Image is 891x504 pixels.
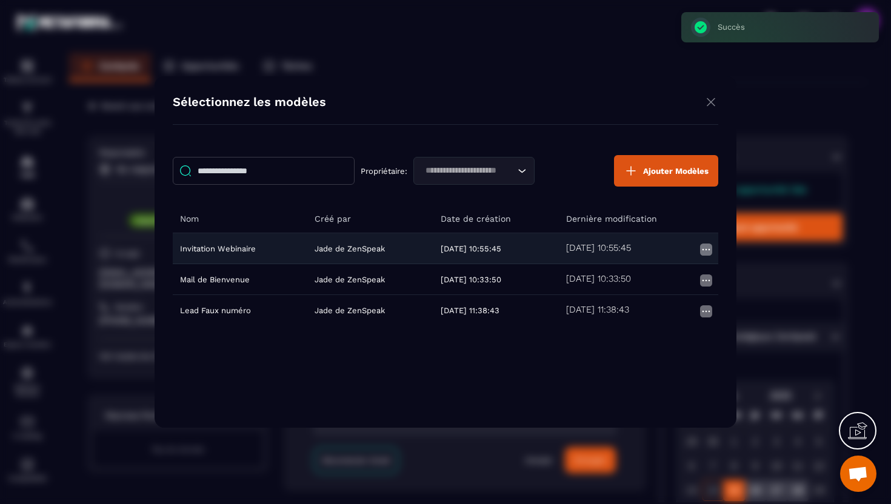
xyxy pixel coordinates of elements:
img: more icon [699,242,713,257]
span: Ajouter Modèles [643,167,709,176]
td: Lead Faux numéro [173,295,307,326]
th: Date de création [433,205,559,233]
img: plus [624,164,638,178]
h5: [DATE] 10:55:45 [566,242,631,254]
td: [DATE] 11:38:43 [433,295,559,326]
td: Mail de Bienvenue [173,264,307,295]
th: Créé par [307,205,433,233]
td: [DATE] 10:33:50 [433,264,559,295]
th: Nom [173,205,307,233]
td: Jade de ZenSpeak [307,264,433,295]
div: Ouvrir le chat [840,456,876,492]
h4: Sélectionnez les modèles [173,94,326,112]
td: Invitation Webinaire [173,233,307,264]
td: Jade de ZenSpeak [307,233,433,264]
h5: [DATE] 10:33:50 [566,273,631,285]
img: more icon [699,273,713,288]
p: Propriétaire: [361,167,407,176]
td: [DATE] 10:55:45 [433,233,559,264]
td: Jade de ZenSpeak [307,295,433,326]
button: Ajouter Modèles [614,155,718,187]
img: more icon [699,304,713,319]
div: Search for option [413,157,535,185]
th: Dernière modification [559,205,718,233]
img: close [704,94,718,110]
h5: [DATE] 11:38:43 [566,304,629,316]
input: Search for option [421,164,515,177]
